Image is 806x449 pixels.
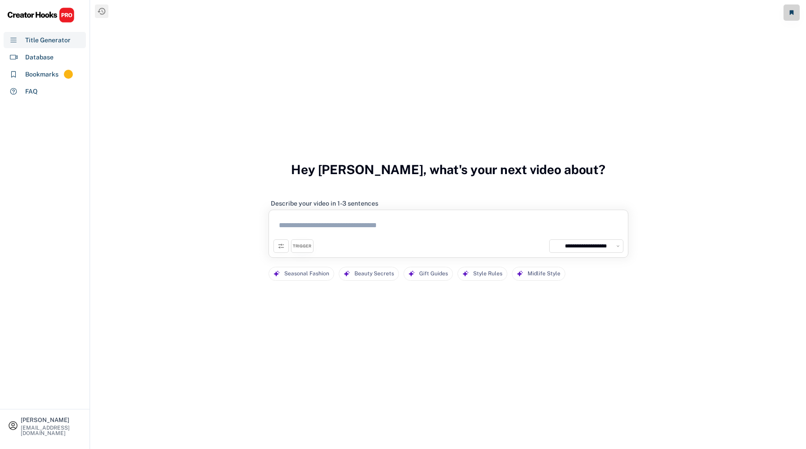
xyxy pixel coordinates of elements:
[293,243,311,249] div: TRIGGER
[21,417,82,423] div: [PERSON_NAME]
[552,242,560,250] img: yH5BAEAAAAALAAAAAABAAEAAAIBRAA7
[528,267,560,280] div: Midlife Style
[354,267,394,280] div: Beauty Secrets
[473,267,502,280] div: Style Rules
[271,199,378,207] div: Describe your video in 1-3 sentences
[7,7,75,23] img: CHPRO%20Logo.svg
[284,267,329,280] div: Seasonal Fashion
[291,153,605,187] h3: Hey [PERSON_NAME], what's your next video about?
[25,70,58,79] div: Bookmarks
[25,87,38,96] div: FAQ
[21,425,82,436] div: [EMAIL_ADDRESS][DOMAIN_NAME]
[419,267,448,280] div: Gift Guides
[25,36,71,45] div: Title Generator
[25,53,54,62] div: Database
